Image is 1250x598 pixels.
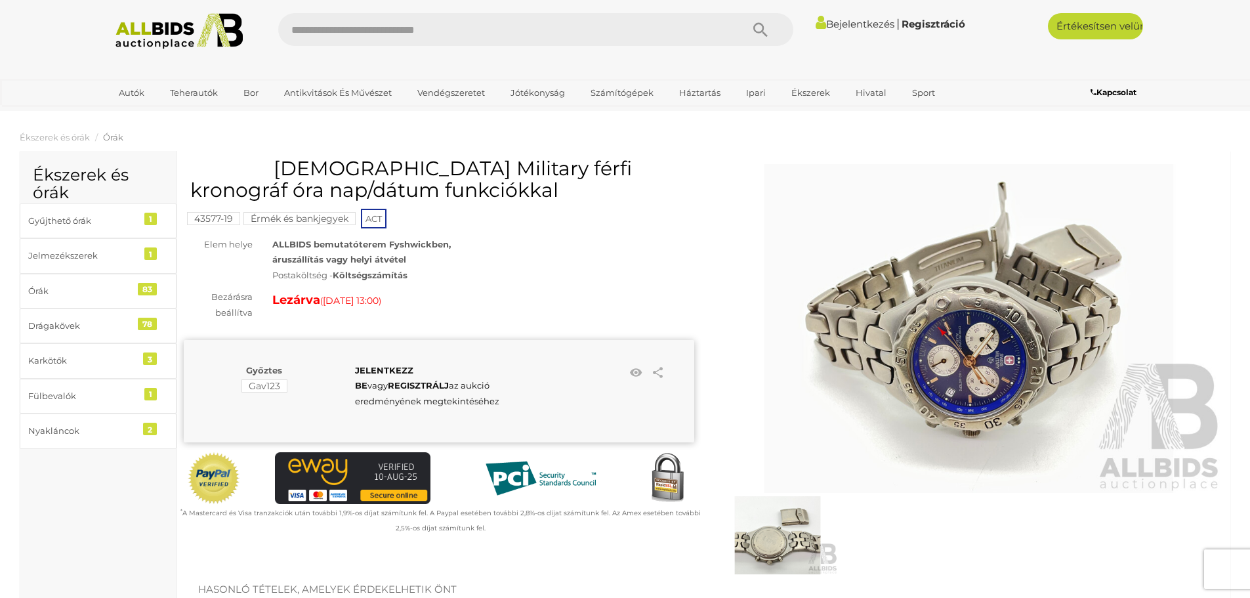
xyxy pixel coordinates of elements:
a: Érmék és bankjegyek [243,213,356,224]
a: Antikvitások és művészet [276,82,400,104]
font: ( [320,295,323,306]
font: Győztes [246,365,282,375]
a: Bejelentkezés [816,18,894,30]
a: Karkötők 3 [20,343,177,378]
img: Hivatalos PayPal pecsét [187,452,241,505]
font: Háztartás [679,87,720,98]
font: Gyűjthető órák [28,215,91,226]
font: Karkötők [28,355,67,366]
font: Bor [243,87,259,98]
a: Bor [235,82,267,104]
a: Ékszerek [783,82,839,104]
font: Autók [119,87,144,98]
a: JELENTKEZZ BE [355,365,413,391]
font: Fülbevalók [28,391,76,401]
font: Antikvitások és művészet [284,87,392,98]
a: Regisztráció [902,18,965,30]
font: Elem helye [204,239,253,249]
font: Hasonló tételek, amelyek érdekelhetik Önt [198,583,457,595]
a: Autók [110,82,153,104]
font: ACT [365,213,382,224]
a: Drágakövek 78 [20,309,177,343]
a: Sport [904,82,944,104]
font: Hivatal [856,87,886,98]
a: Jelmezékszerek 1 [20,238,177,273]
font: teherautók [170,87,218,98]
font: Számítógépek [591,87,654,98]
font: A Mastercard és Visa tranzakciók után további 1,9%-os díjat számítunk fel. A Paypal esetében tová... [182,509,701,532]
font: áruszállítás vagy helyi átvétel [272,254,406,265]
a: Ipari [738,82,774,104]
a: Számítógépek [582,82,662,104]
a: Vendégszeretet [409,82,493,104]
font: 3 [148,354,152,364]
font: Vendégszeretet [417,87,485,98]
font: Érmék és bankjegyek [251,213,348,224]
font: Bejelentkezés [826,18,894,30]
font: vagy [367,380,388,391]
font: az aukció eredményének megtekintéséhez [355,380,499,406]
font: Órák [28,286,49,296]
font: ALLBIDS bemutatóterem Fyshwickben, [272,239,451,249]
a: Értékesítsen velünk [1048,13,1143,39]
a: Jótékonyság [502,82,573,104]
a: Fülbevalók 1 [20,379,177,414]
font: 43577-19 [194,213,233,224]
a: Háztartás [671,82,729,104]
a: Órák [103,132,123,142]
font: Jelmezékszerek [28,250,98,261]
font: 1 [149,214,152,224]
font: 78 [142,319,152,329]
font: | [896,16,900,31]
font: [DATE] 13:00 [323,295,379,307]
font: Ékszerek és órák [33,165,129,203]
font: Drágakövek [28,320,80,331]
a: Ékszerek és órák [20,132,90,142]
font: Gav123 [249,380,280,392]
img: Swiss Military férfi kronográf óra nap/dátum funkciókkal [714,164,1224,493]
font: Ékszerek [791,87,830,98]
a: 43577-19 [187,213,240,224]
font: Költségszámítás [333,270,407,280]
font: 2 [148,424,152,434]
a: Gyűjthető órák 1 [20,203,177,238]
font: Nyakláncok [28,425,79,436]
img: Rapid SSL által biztosított [641,452,694,505]
button: Keresés [728,13,793,46]
img: PCI DSS-kompatibilis [475,452,606,505]
a: Nyakláncok 2 [20,414,177,448]
a: Hivatal [847,82,895,104]
font: [DEMOGRAPHIC_DATA] Military férfi kronográf óra nap/dátum funkciókkal [190,156,632,202]
font: Ipari [746,87,766,98]
a: teherautók [161,82,226,104]
img: Allbids.com.au [108,13,251,49]
a: Órák 83 [20,274,177,309]
font: ) [379,295,381,306]
font: Jótékonyság [510,87,565,98]
font: Sport [912,87,935,98]
a: Kapcsolat [1091,85,1140,100]
font: Lezárva [272,293,320,307]
font: 1 [149,249,152,259]
img: Swiss Military férfi kronográf óra nap/dátum funkciókkal [717,496,838,574]
font: Bezárásra beállítva [211,291,253,317]
font: 1 [149,389,152,399]
a: REGISZTRÁLJ [388,380,449,391]
font: Kapcsolat [1096,87,1136,97]
img: eWAY fizetési átjáró [275,452,430,504]
font: Postaköltség - [272,270,333,280]
li: Figyelje ezt az elemet [626,363,646,383]
font: 83 [142,284,152,294]
font: Értékesítsen velünk [1056,20,1152,32]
